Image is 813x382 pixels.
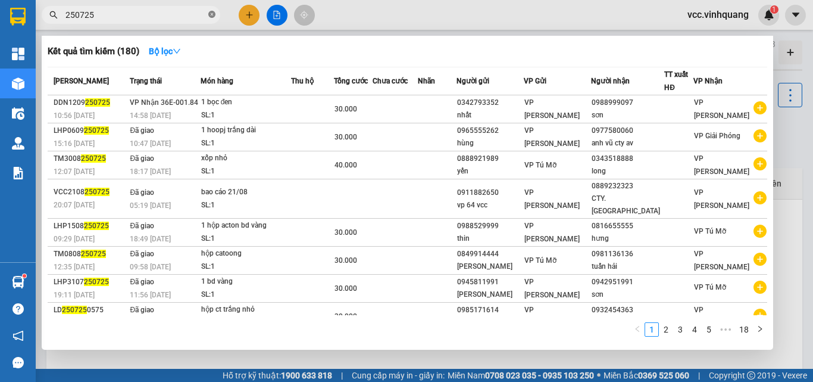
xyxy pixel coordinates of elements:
div: 1 bd vàng [201,275,290,288]
div: long [592,165,664,178]
span: Đã giao [130,126,154,135]
div: hộp ct trắng nhỏ [201,303,290,316]
span: Website [114,63,142,72]
span: TT xuất HĐ [664,70,688,92]
img: logo-vxr [10,8,26,26]
div: bao cáo 21/08 [201,186,290,199]
span: VP Tú Mỡ [694,283,726,291]
sup: 1 [23,274,26,278]
span: down [173,47,181,55]
span: search [49,11,58,19]
span: plus-circle [753,225,767,238]
div: SL: 1 [201,288,290,302]
strong: PHIẾU GỬI HÀNG [118,35,215,48]
strong: Bộ lọc [149,46,181,56]
span: Nhãn [418,77,435,85]
div: 0816655555 [592,220,664,232]
div: sơn [592,109,664,122]
span: 09:29 [DATE] [54,235,95,243]
span: 250725 [84,222,109,230]
span: plus-circle [753,129,767,142]
span: 09:58 [DATE] [130,263,171,271]
div: LD 0575 [54,304,126,316]
span: VP [PERSON_NAME] [694,154,749,176]
img: warehouse-icon [12,107,24,120]
span: 18:49 [DATE] [130,235,171,243]
div: [PERSON_NAME] [457,260,523,273]
strong: CÔNG TY TNHH VĨNH QUANG [86,20,248,33]
span: VP Giải Phóng [694,132,740,140]
a: 3 [674,323,687,336]
div: DDN1209 [54,97,126,109]
span: 20:07 [DATE] [54,201,95,209]
h3: Kết quả tìm kiếm ( 180 ) [48,45,139,58]
span: notification [12,330,24,341]
span: VP Tú Mỡ [524,256,556,265]
span: 30.000 [334,105,357,113]
span: right [756,325,764,333]
div: LHP3107 [54,276,126,288]
a: 18 [736,323,752,336]
div: 0988529999 [457,220,523,232]
span: VP [PERSON_NAME] [524,222,580,243]
div: hùng [457,137,523,150]
div: hưng [592,232,664,245]
div: hộp catoong [201,247,290,260]
div: thin [457,232,523,245]
span: Đã giao [130,306,154,314]
div: yến [457,165,523,178]
span: plus-circle [753,281,767,294]
span: VP Tú Mỡ [524,161,556,169]
img: solution-icon [12,167,24,179]
span: VP [PERSON_NAME] [524,98,580,120]
a: 2 [659,323,673,336]
span: 40.000 [334,161,357,169]
div: 0342793352 [457,97,523,109]
div: VCC2108 [54,186,126,198]
span: VP Tú Mỡ [694,227,726,235]
li: Next Page [753,322,767,337]
span: 15:16 [DATE] [54,139,95,148]
button: left [630,322,645,337]
span: 05:19 [DATE] [130,201,171,210]
span: Người nhận [591,77,630,85]
span: plus-circle [753,309,767,322]
div: sơn [592,288,664,301]
div: xốp nhỏ [201,152,290,165]
button: Bộ lọcdown [139,42,190,61]
span: plus-circle [753,101,767,114]
span: 250725 [81,154,106,163]
img: dashboard-icon [12,48,24,60]
img: warehouse-icon [12,137,24,150]
div: CTY. [GEOGRAPHIC_DATA] [592,192,664,218]
span: VP Nhận [693,77,723,85]
span: 14:58 [DATE] [130,111,171,120]
div: 0945811991 [457,276,523,288]
a: 1 [645,323,658,336]
div: vp 64 vcc [457,199,523,212]
div: nhất [457,109,523,122]
span: VP [PERSON_NAME] [524,188,580,210]
span: VP Gửi [524,77,546,85]
span: Tổng cước [334,77,368,85]
span: Trạng thái [130,77,162,85]
span: 30.000 [334,312,357,321]
span: close-circle [208,10,215,21]
div: 1 hoopj trắng dài [201,124,290,137]
span: VP [PERSON_NAME] [694,306,749,327]
div: LHP1508 [54,220,126,232]
span: 250725 [85,98,110,107]
div: 0965555262 [457,125,523,137]
span: Món hàng [201,77,233,85]
li: 4 [687,322,702,337]
div: 1 hộp acton bd vàng [201,219,290,232]
span: VP [PERSON_NAME] [694,250,749,271]
span: 30.000 [334,256,357,265]
span: Chưa cước [373,77,408,85]
span: plus-circle [753,191,767,204]
div: 0911882650 [457,187,523,199]
div: 0849914444 [457,248,523,260]
div: SL: 1 [201,109,290,122]
span: 12:35 [DATE] [54,263,95,271]
span: message [12,357,24,368]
